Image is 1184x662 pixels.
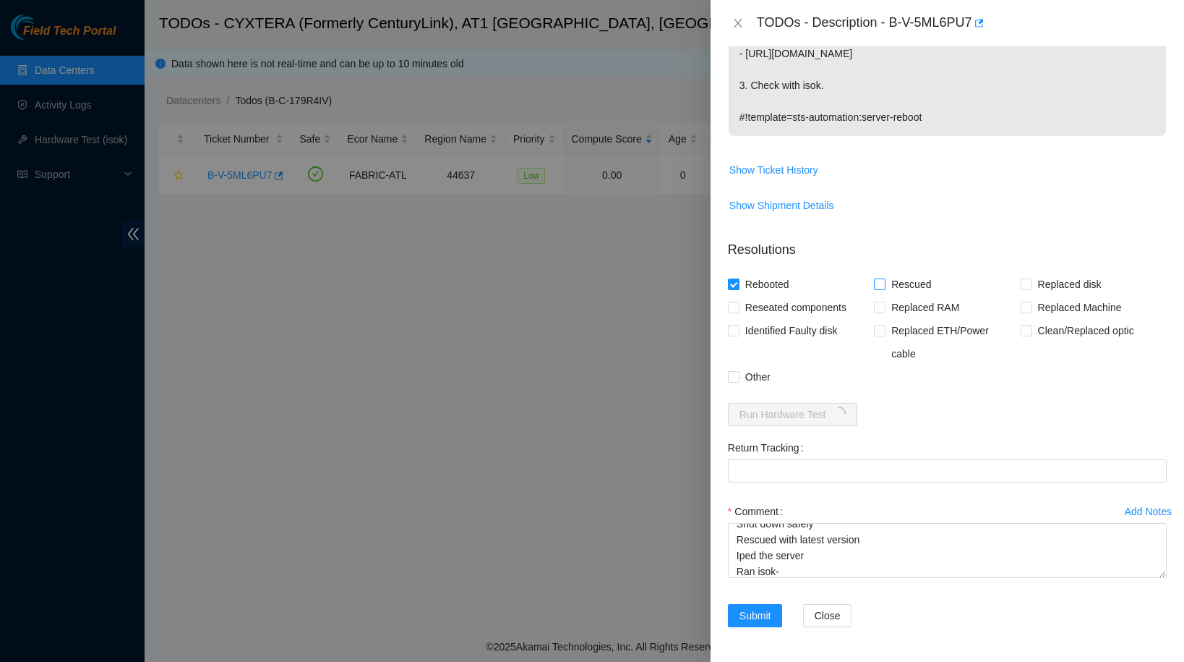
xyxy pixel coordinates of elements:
textarea: Comment [728,523,1167,578]
span: Close [815,608,841,624]
button: Submit [728,604,783,627]
span: Rescued [885,273,937,296]
span: Reseated components [739,296,852,319]
div: Add Notes [1125,506,1172,517]
button: Show Ticket History [729,158,819,182]
span: Show Shipment Details [729,198,834,213]
label: Comment [728,500,789,523]
span: Show Ticket History [729,162,818,178]
button: Add Notes [1124,500,1172,523]
label: Return Tracking [728,436,810,459]
p: Resolutions [728,229,1167,260]
button: Close [728,17,748,30]
button: Run Hardware Testloading [728,403,858,426]
input: Return Tracking [728,459,1167,483]
button: Close [803,604,852,627]
span: Clean/Replaced optic [1032,319,1140,342]
span: Submit [739,608,771,624]
span: Replaced ETH/Power cable [885,319,1020,365]
div: TODOs - Description - B-V-5ML6PU7 [757,12,1167,35]
span: Other [739,365,776,389]
span: Replaced Machine [1032,296,1128,319]
span: Replaced RAM [885,296,965,319]
span: Replaced disk [1032,273,1107,296]
span: Rebooted [739,273,795,296]
button: Show Shipment Details [729,194,835,217]
span: Identified Faulty disk [739,319,844,342]
span: close [732,17,744,29]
